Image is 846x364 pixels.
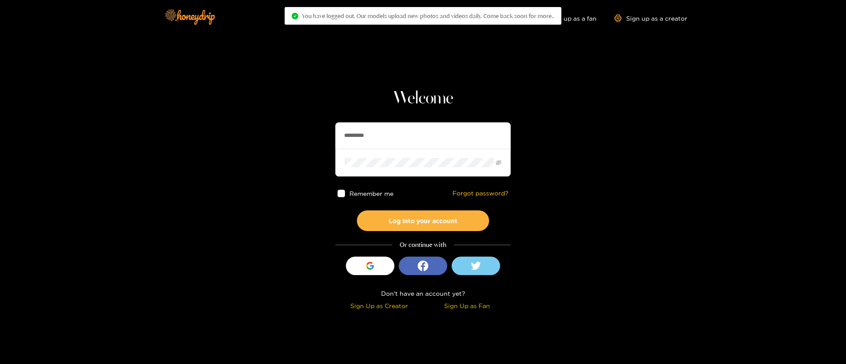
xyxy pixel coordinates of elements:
div: Sign Up as Creator [338,301,421,311]
h1: Welcome [335,88,511,109]
div: Sign Up as Fan [425,301,508,311]
div: Or continue with [335,240,511,250]
button: Log into your account [357,210,489,231]
div: Don't have an account yet? [335,288,511,298]
span: check-circle [292,13,298,19]
span: Remember me [349,190,393,197]
a: Sign up as a fan [536,15,597,22]
a: Forgot password? [453,190,508,197]
a: Sign up as a creator [614,15,687,22]
span: eye-invisible [496,160,501,165]
span: You have logged out. Our models upload new photos and videos daily. Come back soon for more.. [302,12,554,19]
